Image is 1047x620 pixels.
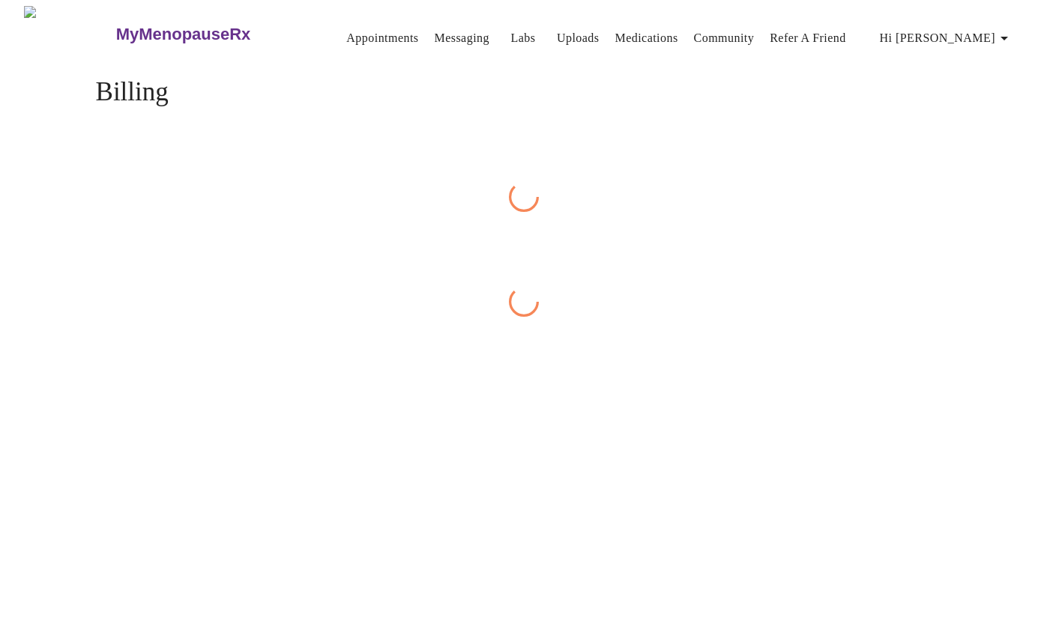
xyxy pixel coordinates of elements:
[510,28,535,49] a: Labs
[114,8,310,61] a: MyMenopauseRx
[770,28,846,49] a: Refer a Friend
[688,23,761,53] button: Community
[96,77,952,107] h4: Billing
[694,28,755,49] a: Community
[24,6,114,62] img: MyMenopauseRx Logo
[764,23,852,53] button: Refer a Friend
[551,23,606,53] button: Uploads
[615,28,678,49] a: Medications
[340,23,424,53] button: Appointments
[429,23,495,53] button: Messaging
[346,28,418,49] a: Appointments
[880,28,1013,49] span: Hi [PERSON_NAME]
[116,25,251,44] h3: MyMenopauseRx
[874,23,1019,53] button: Hi [PERSON_NAME]
[609,23,684,53] button: Medications
[499,23,547,53] button: Labs
[435,28,489,49] a: Messaging
[557,28,600,49] a: Uploads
